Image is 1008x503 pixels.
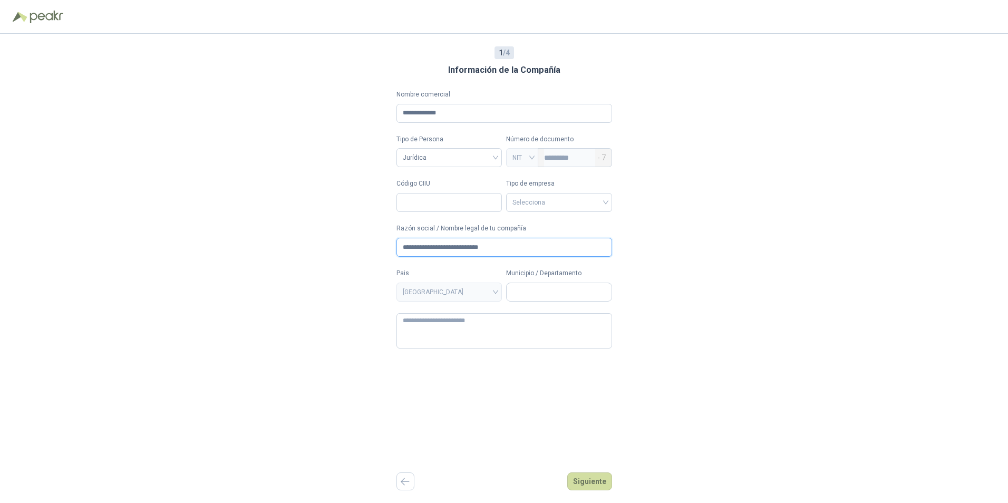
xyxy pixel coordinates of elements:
[396,134,502,144] label: Tipo de Persona
[506,134,612,144] p: Número de documento
[396,179,502,189] label: Código CIIU
[396,90,612,100] label: Nombre comercial
[597,149,606,167] span: - 7
[403,150,496,166] span: Jurídica
[13,12,27,22] img: Logo
[506,179,612,189] label: Tipo de empresa
[499,49,503,57] b: 1
[448,63,560,77] h3: Información de la Compañía
[567,472,612,490] button: Siguiente
[506,268,612,278] label: Municipio / Departamento
[396,268,502,278] label: Pais
[30,11,63,23] img: Peakr
[403,284,496,300] span: COLOMBIA
[499,47,510,59] span: / 4
[396,224,612,234] label: Razón social / Nombre legal de tu compañía
[512,150,532,166] span: NIT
